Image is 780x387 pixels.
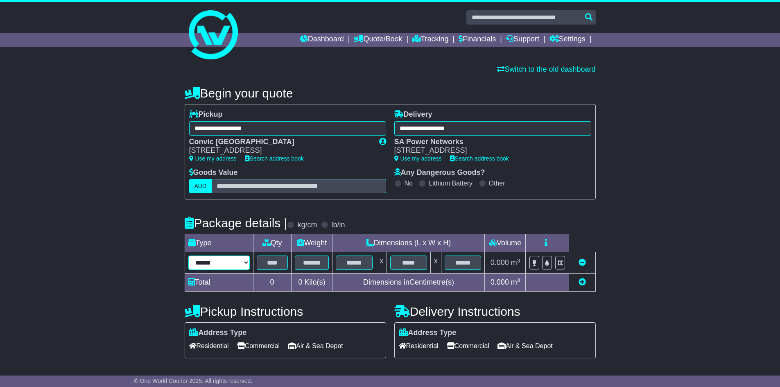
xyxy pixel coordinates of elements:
[331,221,345,230] label: lb/in
[297,221,317,230] label: kg/cm
[291,274,332,292] td: Kilo(s)
[429,179,473,187] label: Lithium Battery
[189,339,229,352] span: Residential
[189,328,247,337] label: Address Type
[517,277,520,283] sup: 3
[394,168,485,177] label: Any Dangerous Goods?
[497,65,595,73] a: Switch to the old dashboard
[497,339,553,352] span: Air & Sea Depot
[376,252,387,274] td: x
[354,33,402,47] a: Quote/Book
[491,278,509,286] span: 0.000
[485,234,526,252] td: Volume
[185,216,287,230] h4: Package details |
[399,328,457,337] label: Address Type
[412,33,448,47] a: Tracking
[300,33,344,47] a: Dashboard
[399,339,439,352] span: Residential
[394,138,583,147] div: SA Power Networks
[511,258,520,267] span: m
[447,339,489,352] span: Commercial
[288,339,343,352] span: Air & Sea Depot
[491,258,509,267] span: 0.000
[394,146,583,155] div: [STREET_ADDRESS]
[394,305,596,318] h4: Delivery Instructions
[291,234,332,252] td: Weight
[394,155,442,162] a: Use my address
[134,378,253,384] span: © One World Courier 2025. All rights reserved.
[189,138,371,147] div: Convic [GEOGRAPHIC_DATA]
[185,305,386,318] h4: Pickup Instructions
[185,234,253,252] td: Type
[517,258,520,264] sup: 3
[189,168,238,177] label: Goods Value
[189,110,223,119] label: Pickup
[237,339,280,352] span: Commercial
[298,278,302,286] span: 0
[394,110,432,119] label: Delivery
[245,155,304,162] a: Search address book
[430,252,441,274] td: x
[459,33,496,47] a: Financials
[579,258,586,267] a: Remove this item
[185,274,253,292] td: Total
[332,274,485,292] td: Dimensions in Centimetre(s)
[450,155,509,162] a: Search address book
[332,234,485,252] td: Dimensions (L x W x H)
[253,234,291,252] td: Qty
[511,278,520,286] span: m
[579,278,586,286] a: Add new item
[189,179,212,193] label: AUD
[189,146,371,155] div: [STREET_ADDRESS]
[405,179,413,187] label: No
[549,33,586,47] a: Settings
[489,179,505,187] label: Other
[185,86,596,100] h4: Begin your quote
[253,274,291,292] td: 0
[189,155,237,162] a: Use my address
[506,33,539,47] a: Support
